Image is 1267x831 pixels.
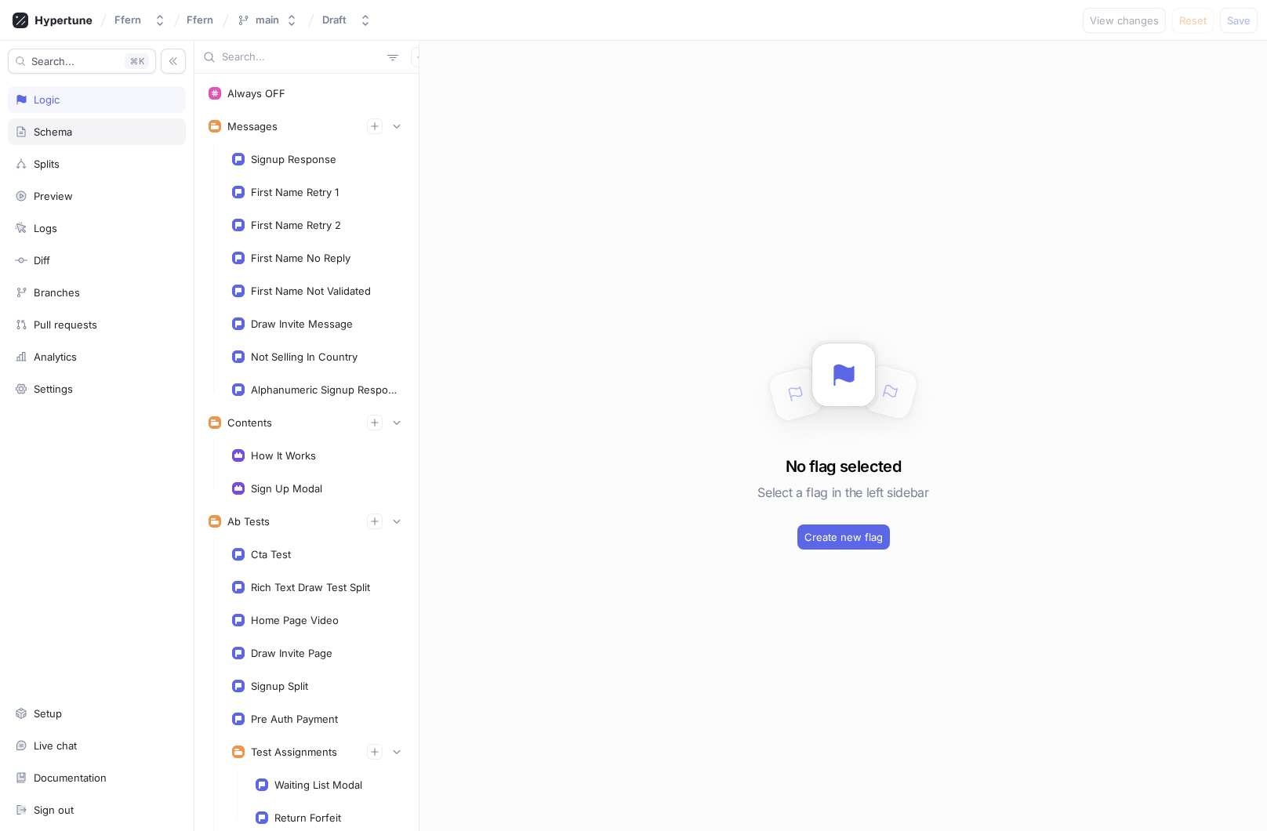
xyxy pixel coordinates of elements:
div: Return Forfeit [274,811,341,824]
div: Draw Invite Message [251,318,353,330]
span: Reset [1179,16,1207,25]
div: Schema [34,125,72,138]
span: Create new flag [804,532,883,542]
button: View changes [1083,8,1166,33]
button: Save [1220,8,1258,33]
button: Ffern [108,7,172,33]
div: Contents [227,416,272,429]
div: Messages [227,120,278,132]
div: How It Works [251,449,316,462]
div: First Name No Reply [251,252,350,264]
div: Logs [34,222,57,234]
div: Draft [322,13,347,27]
button: main [231,7,304,33]
h5: Select a flag in the left sidebar [757,478,928,506]
div: K [125,53,149,69]
div: Sign Up Modal [251,482,322,495]
span: Save [1227,16,1251,25]
div: Branches [34,286,80,299]
div: Cta Test [251,548,291,561]
div: Rich Text Draw Test Split [251,581,370,593]
button: Create new flag [797,524,890,550]
div: Splits [34,158,60,170]
div: Alphanumeric Signup Response [251,383,398,396]
div: Always OFF [227,87,285,100]
div: main [256,13,279,27]
div: Diff [34,254,50,267]
div: Logic [34,93,60,106]
div: Ab Tests [227,515,270,528]
div: Pull requests [34,318,97,331]
div: Home Page Video [251,614,339,626]
a: Documentation [8,764,186,791]
div: First Name Retry 1 [251,186,339,198]
button: Search...K [8,49,156,74]
button: Reset [1172,8,1214,33]
div: First Name Retry 2 [251,219,341,231]
div: Signup Response [251,153,336,165]
div: Analytics [34,350,77,363]
h3: No flag selected [786,455,901,478]
div: Settings [34,383,73,395]
div: Sign out [34,804,74,816]
div: Signup Split [251,680,308,692]
div: Ffern [114,13,141,27]
span: Search... [31,56,74,66]
div: Setup [34,707,62,720]
span: View changes [1090,16,1159,25]
div: Waiting List Modal [274,778,362,791]
div: Draw Invite Page [251,647,332,659]
div: Test Assignments [251,746,337,758]
div: First Name Not Validated [251,285,371,297]
input: Search... [222,49,381,65]
span: Ffern [187,14,213,25]
div: Pre Auth Payment [251,713,338,725]
div: Live chat [34,739,77,752]
div: Not Selling In Country [251,350,358,363]
div: Preview [34,190,73,202]
button: Draft [316,7,378,33]
div: Documentation [34,771,107,784]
